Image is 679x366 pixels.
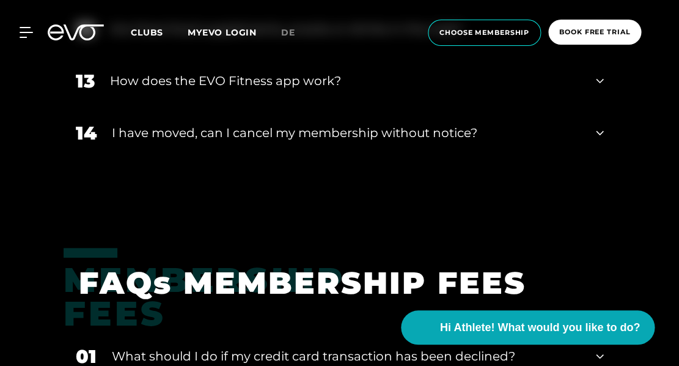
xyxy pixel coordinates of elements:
[545,20,645,46] a: book free trial
[281,27,295,38] span: de
[112,124,581,142] div: I have moved, can I cancel my membership without notice?
[401,310,655,345] button: Hi Athlete! What would you like to do?
[131,27,163,38] span: Clubs
[188,27,257,38] a: MYEVO LOGIN
[110,72,581,90] div: How does the EVO Fitness app work?
[79,263,585,303] h1: FAQs MEMBERSHIP FEES
[424,20,545,46] a: choose membership
[439,28,529,38] span: choose membership
[112,347,581,365] div: What should I do if my credit card transaction has been declined?
[131,26,188,38] a: Clubs
[76,67,95,95] div: 13
[76,119,97,147] div: 14
[440,319,640,336] span: Hi Athlete! What would you like to do?
[281,26,310,40] a: de
[559,27,630,37] span: book free trial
